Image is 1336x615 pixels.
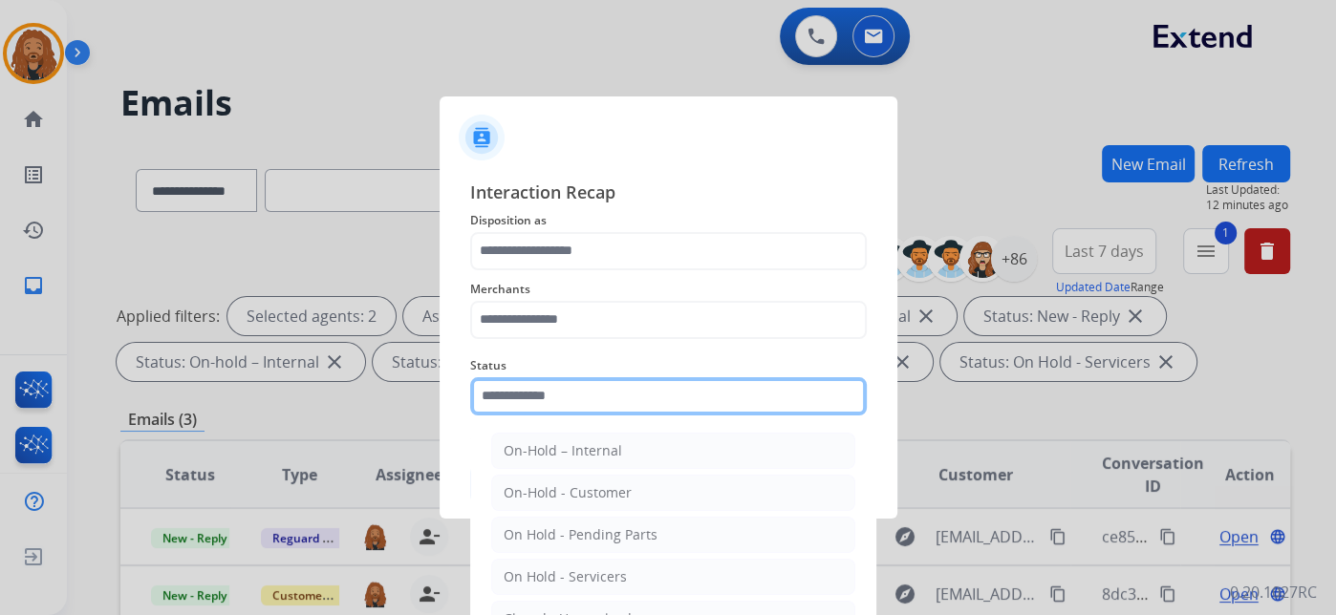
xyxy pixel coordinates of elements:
div: On-Hold - Customer [504,483,632,502]
span: Interaction Recap [470,179,867,209]
div: On Hold - Pending Parts [504,525,657,544]
span: Status [470,354,867,377]
span: Merchants [470,278,867,301]
div: On-Hold – Internal [504,441,622,460]
img: contactIcon [459,115,505,160]
span: Disposition as [470,209,867,232]
div: On Hold - Servicers [504,567,627,586]
p: 0.20.1027RC [1230,581,1317,604]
